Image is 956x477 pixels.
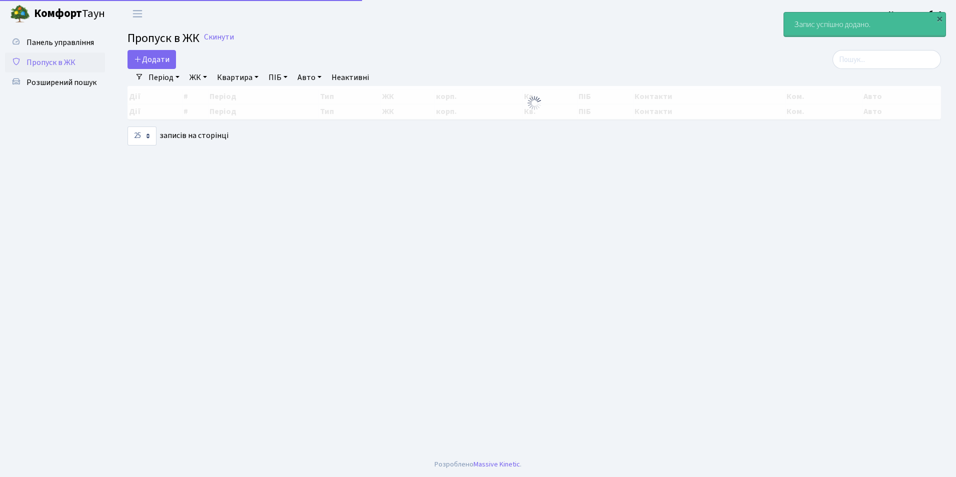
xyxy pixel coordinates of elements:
[185,69,211,86] a: ЖК
[10,4,30,24] img: logo.png
[888,8,944,19] b: Консьєрж б. 4.
[34,5,105,22] span: Таун
[434,459,521,470] div: Розроблено .
[26,37,94,48] span: Панель управління
[473,459,520,469] a: Massive Kinetic
[134,54,169,65] span: Додати
[204,32,234,42] a: Скинути
[293,69,325,86] a: Авто
[327,69,373,86] a: Неактивні
[127,126,156,145] select: записів на сторінці
[5,52,105,72] a: Пропуск в ЖК
[144,69,183,86] a: Період
[26,77,96,88] span: Розширений пошук
[127,50,176,69] a: Додати
[526,95,542,111] img: Обробка...
[127,126,228,145] label: записів на сторінці
[5,72,105,92] a: Розширений пошук
[213,69,262,86] a: Квартира
[26,57,75,68] span: Пропуск в ЖК
[125,5,150,22] button: Переключити навігацію
[934,13,944,23] div: ×
[127,29,199,47] span: Пропуск в ЖК
[264,69,291,86] a: ПІБ
[784,12,945,36] div: Запис успішно додано.
[34,5,82,21] b: Комфорт
[832,50,941,69] input: Пошук...
[888,8,944,20] a: Консьєрж б. 4.
[5,32,105,52] a: Панель управління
